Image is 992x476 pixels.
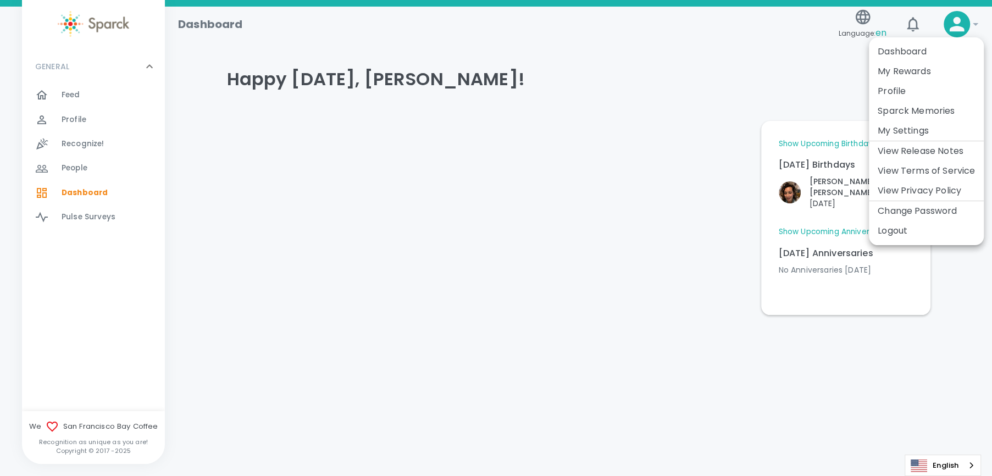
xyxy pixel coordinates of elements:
[905,455,980,475] a: English
[869,42,984,62] li: Dashboard
[869,121,984,141] li: My Settings
[878,184,961,197] a: View Privacy Policy
[869,62,984,81] li: My Rewards
[878,164,975,178] a: View Terms of Service
[878,145,963,158] a: View Release Notes
[905,455,981,476] div: Language
[869,101,984,121] li: Sparck Memories
[869,221,984,241] li: Logout
[869,201,984,221] li: Change Password
[905,455,981,476] aside: Language selected: English
[869,81,984,101] li: Profile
